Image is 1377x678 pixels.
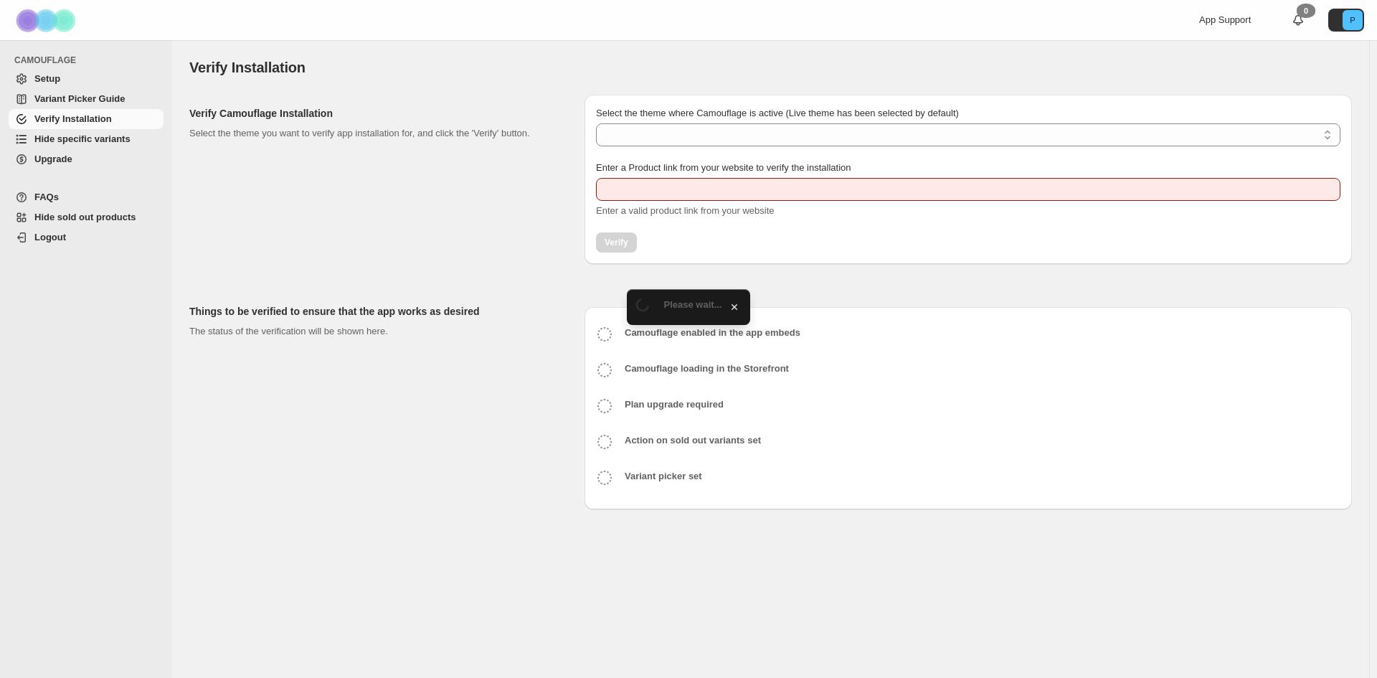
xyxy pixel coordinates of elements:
[9,69,164,89] a: Setup
[189,106,562,121] h2: Verify Camouflage Installation
[189,304,562,319] h2: Things to be verified to ensure that the app works as desired
[9,207,164,227] a: Hide sold out products
[34,93,125,104] span: Variant Picker Guide
[9,187,164,207] a: FAQs
[625,471,702,481] b: Variant picker set
[1297,4,1315,18] div: 0
[11,1,83,40] img: Camouflage
[1328,9,1364,32] button: Avatar with initials P
[625,327,800,338] b: Camouflage enabled in the app embeds
[9,109,164,129] a: Verify Installation
[34,212,136,222] span: Hide sold out products
[34,154,72,164] span: Upgrade
[625,435,761,446] b: Action on sold out variants set
[189,60,306,75] span: Verify Installation
[9,129,164,149] a: Hide specific variants
[14,55,165,66] span: CAMOUFLAGE
[1199,14,1251,25] span: App Support
[34,133,131,144] span: Hide specific variants
[34,113,112,124] span: Verify Installation
[596,108,959,118] span: Select the theme where Camouflage is active (Live theme has been selected by default)
[34,192,59,202] span: FAQs
[596,205,775,216] span: Enter a valid product link from your website
[9,89,164,109] a: Variant Picker Guide
[34,73,60,84] span: Setup
[189,324,562,339] p: The status of the verification will be shown here.
[9,227,164,248] a: Logout
[596,162,851,173] span: Enter a Product link from your website to verify the installation
[1350,16,1355,24] text: P
[625,363,789,374] b: Camouflage loading in the Storefront
[9,149,164,169] a: Upgrade
[625,399,724,410] b: Plan upgrade required
[34,232,66,243] span: Logout
[1291,13,1305,27] a: 0
[664,299,722,310] span: Please wait...
[1343,10,1363,30] span: Avatar with initials P
[189,126,562,141] p: Select the theme you want to verify app installation for, and click the 'Verify' button.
